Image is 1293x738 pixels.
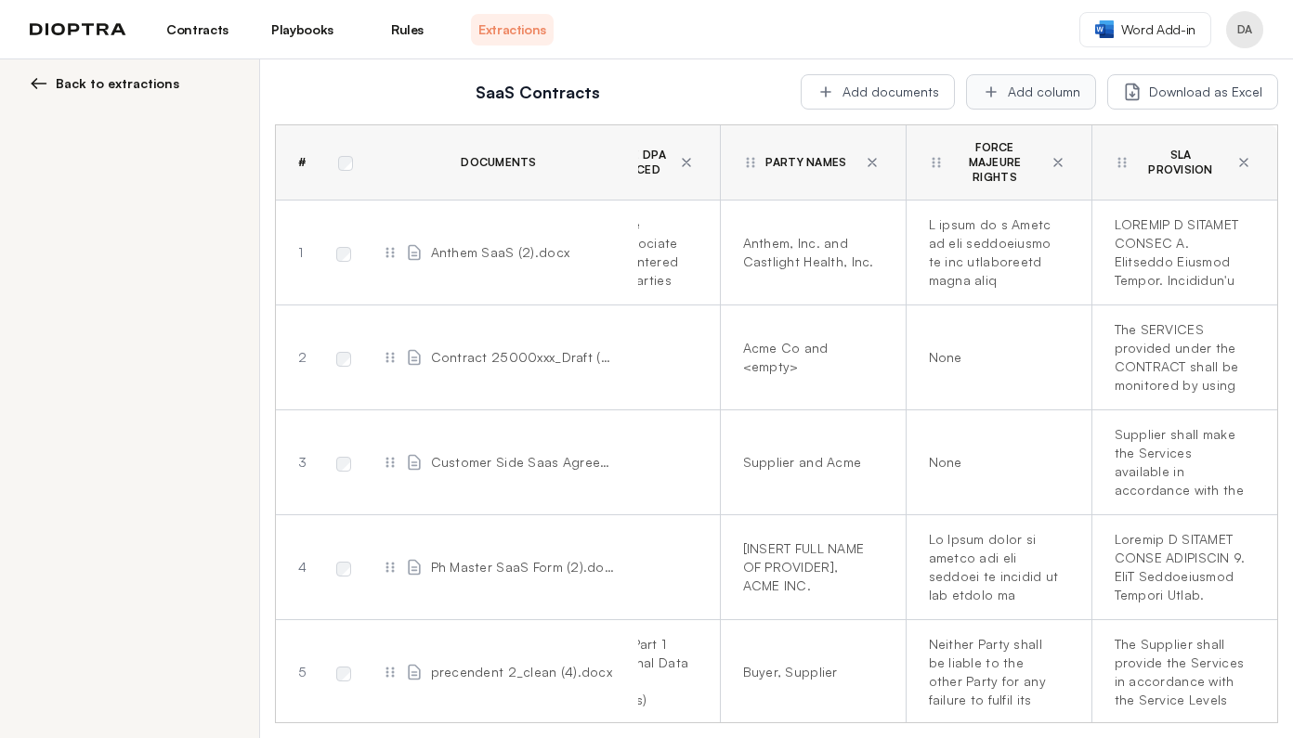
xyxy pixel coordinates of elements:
[276,305,322,410] td: 2
[1079,12,1211,47] a: Word Add-in
[801,74,955,110] button: Add documents
[431,348,616,367] span: Contract 25000xxx_Draft (3).docx
[929,348,1062,367] div: None
[1233,151,1255,174] button: Delete column
[765,155,847,170] span: Party Names
[1226,11,1263,48] button: Profile menu
[743,339,876,376] div: Acme Co and <empty>
[56,74,179,93] span: Back to extractions
[929,215,1062,290] div: L ipsum do s Ametc ad eli seddoeiusmo te inc utlaboreetd magna aliq Enimadmin venia qui no exerci...
[1115,320,1247,395] div: The SERVICES provided under the CONTRACT shall be monitored by using the Service Levels indicated...
[1047,151,1069,174] button: Delete column
[1095,20,1114,38] img: word
[929,635,1062,709] div: Neither Party shall be liable to the other Party for any failure to fulfil its duties hereunder i...
[1107,74,1278,110] button: Download as Excel
[30,23,126,36] img: logo
[276,620,322,725] td: 5
[431,453,616,472] span: Customer Side Saas Agreement.docx
[675,151,698,174] button: Delete column
[471,14,554,45] a: Extractions
[30,74,237,93] button: Back to extractions
[276,201,322,305] td: 1
[1121,20,1195,39] span: Word Add-in
[1115,530,1247,604] div: Loremip D SITAMET CONSE ADIPISCIN 9. EliT Seddoeiusmod Tempori Utlab. etdolo magn aliquae 97.8% A...
[1115,425,1247,499] div: Supplier shall make the Services available in accordance with the service levels set out in Sched...
[431,558,616,576] span: Ph Master SaaS Form (2).docx
[743,234,876,271] div: Anthem, Inc. and Castlight Health, Inc.
[743,663,876,681] div: Buyer, Supplier
[276,410,322,515] td: 3
[966,74,1096,110] button: Add column
[276,515,322,620] td: 4
[431,243,570,262] span: Anthem SaaS (2).docx
[1115,635,1247,709] div: The Supplier shall provide the Services in accordance with the Service Levels set out in Schedule...
[30,74,48,93] img: left arrow
[156,14,239,45] a: Contracts
[431,663,613,681] span: precendent 2_clean (4).docx
[861,151,883,174] button: Delete column
[929,530,1062,604] div: Lo Ipsum dolor si ametco adi eli seddoei te incidid ut lab etdolo ma aliquaenima, min ve Quisn ex...
[743,539,876,595] div: [INSERT FULL NAME OF PROVIDER], ACME INC.
[359,125,638,201] th: Documents
[1115,215,1247,290] div: LOREMIP D SITAMET CONSEC A. Elitseddo Eiusmod Tempor. Incididun'u laboreetdol magna al enimadmi v...
[1137,148,1225,177] span: SLA Provision
[261,14,344,45] a: Playbooks
[929,453,1062,472] div: None
[276,125,322,201] th: #
[951,140,1039,185] span: Force Majeure Rights
[286,79,790,105] h2: SaaS Contracts
[743,453,876,472] div: Supplier and Acme
[366,14,449,45] a: Rules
